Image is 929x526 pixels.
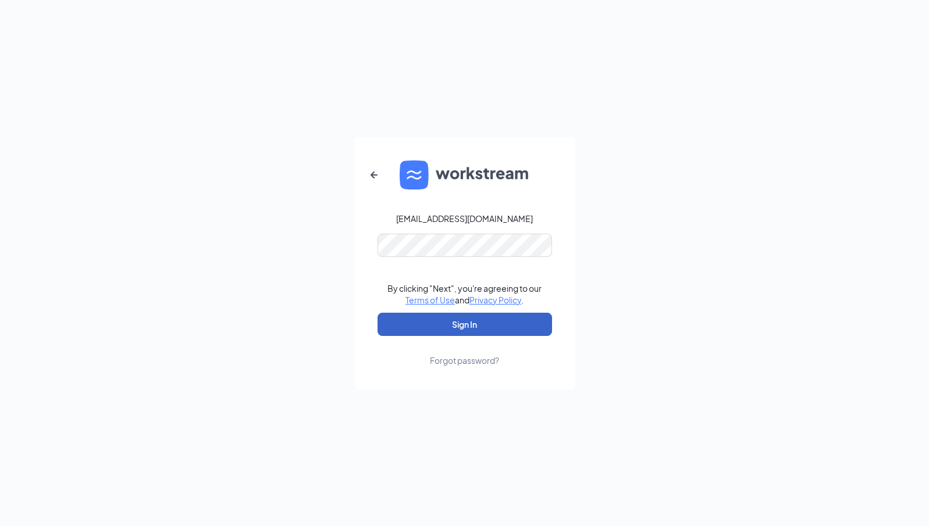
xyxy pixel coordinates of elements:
[378,313,552,336] button: Sign In
[469,295,521,305] a: Privacy Policy
[430,336,499,366] a: Forgot password?
[405,295,455,305] a: Terms of Use
[396,213,533,224] div: [EMAIL_ADDRESS][DOMAIN_NAME]
[430,355,499,366] div: Forgot password?
[360,161,388,189] button: ArrowLeftNew
[367,168,381,182] svg: ArrowLeftNew
[387,282,542,306] div: By clicking "Next", you're agreeing to our and .
[400,160,530,189] img: WS logo and Workstream text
